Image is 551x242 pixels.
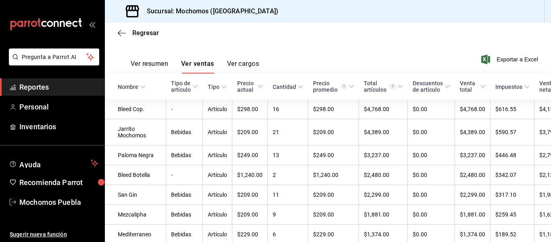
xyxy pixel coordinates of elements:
[19,197,98,208] span: Mochomos Puebla
[455,145,490,165] td: $3,237.00
[89,21,95,27] button: open_drawer_menu
[455,99,490,119] td: $4,768.00
[490,205,534,225] td: $259.45
[105,99,166,119] td: Bleed Cop.
[232,119,268,145] td: $209.00
[308,205,359,225] td: $209.00
[19,158,88,168] span: Ayuda
[19,177,98,188] span: Recomienda Parrot
[22,53,87,61] span: Pregunta a Parrot AI
[171,80,191,93] div: Tipo de artículo
[166,119,203,145] td: Bebidas
[460,80,486,93] span: Venta total
[268,145,308,165] td: 13
[9,48,99,65] button: Pregunta a Parrot AI
[490,119,534,145] td: $590.57
[132,29,159,37] span: Regresar
[273,84,296,90] div: Cantidad
[490,99,534,119] td: $616.55
[408,99,455,119] td: $0.00
[268,99,308,119] td: 16
[118,84,146,90] span: Nombre
[166,145,203,165] td: Bebidas
[131,60,259,74] div: navigation tabs
[268,119,308,145] td: 21
[359,185,408,205] td: $2,299.00
[203,205,232,225] td: Artículo
[6,59,99,67] a: Pregunta a Parrot AI
[490,185,534,205] td: $317.10
[105,185,166,205] td: San Gin
[308,119,359,145] td: $209.00
[232,165,268,185] td: $1,240.00
[166,185,203,205] td: Bebidas
[408,185,455,205] td: $0.00
[455,205,490,225] td: $1,881.00
[232,145,268,165] td: $249.00
[166,99,203,119] td: -
[308,165,359,185] td: $1,240.00
[359,99,408,119] td: $4,768.00
[341,84,347,90] svg: Precio promedio = Total artículos / cantidad
[455,185,490,205] td: $2,299.00
[268,185,308,205] td: 11
[10,230,98,239] span: Sugerir nueva función
[105,145,166,165] td: Paloma Negra
[171,80,198,93] span: Tipo de artículo
[232,185,268,205] td: $209.00
[232,205,268,225] td: $209.00
[273,84,303,90] span: Cantidad
[495,84,530,90] span: Impuestos
[118,84,138,90] div: Nombre
[181,60,214,74] button: Ver ventas
[308,185,359,205] td: $209.00
[313,80,354,93] span: Precio promedio
[408,205,455,225] td: $0.00
[364,80,396,93] div: Total artículos
[268,205,308,225] td: 9
[359,205,408,225] td: $1,881.00
[408,119,455,145] td: $0.00
[203,165,232,185] td: Artículo
[455,165,490,185] td: $2,480.00
[483,55,538,64] button: Exportar a Excel
[413,80,443,93] div: Descuentos de artículo
[390,84,396,90] svg: El total artículos considera cambios de precios en los artículos así como costos adicionales por ...
[359,165,408,185] td: $2,480.00
[118,29,159,37] button: Regresar
[227,60,259,74] button: Ver cargos
[19,82,98,93] span: Reportes
[203,119,232,145] td: Artículo
[131,60,168,74] button: Ver resumen
[490,145,534,165] td: $446.48
[203,145,232,165] td: Artículo
[268,165,308,185] td: 2
[203,185,232,205] td: Artículo
[495,84,522,90] div: Impuestos
[19,101,98,112] span: Personal
[460,80,478,93] div: Venta total
[408,165,455,185] td: $0.00
[413,80,450,93] span: Descuentos de artículo
[455,119,490,145] td: $4,389.00
[208,84,219,90] div: Tipo
[208,84,227,90] span: Tipo
[237,80,263,93] span: Precio actual
[490,165,534,185] td: $342.07
[308,145,359,165] td: $249.00
[105,165,166,185] td: Bleed Botella
[313,80,347,93] div: Precio promedio
[237,80,256,93] div: Precio actual
[364,80,403,93] span: Total artículos
[203,99,232,119] td: Artículo
[140,6,278,16] h3: Sucursal: Mochomos ([GEOGRAPHIC_DATA])
[359,119,408,145] td: $4,389.00
[166,165,203,185] td: -
[408,145,455,165] td: $0.00
[166,205,203,225] td: Bebidas
[232,99,268,119] td: $298.00
[308,99,359,119] td: $298.00
[19,121,98,132] span: Inventarios
[105,205,166,225] td: Mezcalipha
